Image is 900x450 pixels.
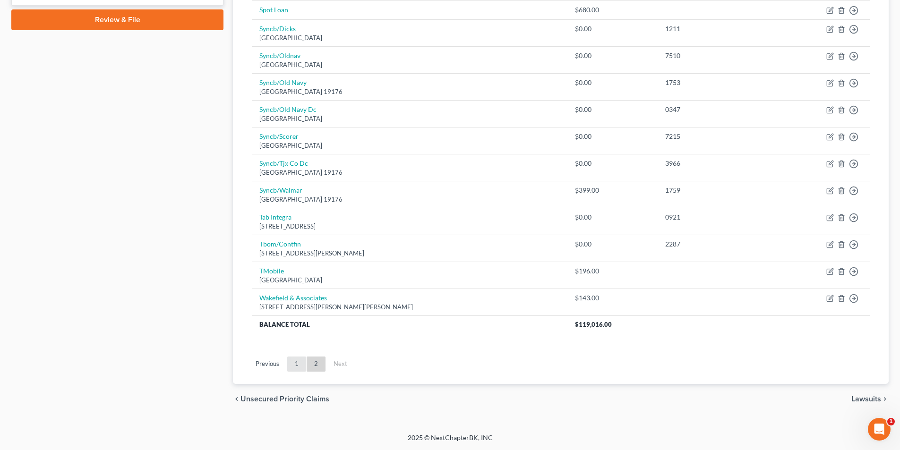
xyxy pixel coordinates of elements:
div: $0.00 [575,78,650,87]
div: $680.00 [575,5,650,15]
div: [GEOGRAPHIC_DATA] 19176 [259,195,560,204]
div: 7510 [665,51,767,60]
a: Syncb/Scorer [259,132,299,140]
span: 1 [887,418,895,425]
a: Tab Integra [259,213,291,221]
a: 1 [287,357,306,372]
a: Syncb/Oldnav [259,51,300,59]
div: $0.00 [575,132,650,141]
div: 1211 [665,24,767,34]
div: 3966 [665,159,767,168]
div: [GEOGRAPHIC_DATA] [259,60,560,69]
div: 1759 [665,186,767,195]
div: $196.00 [575,266,650,276]
div: $0.00 [575,212,650,222]
div: $399.00 [575,186,650,195]
a: TMobile [259,267,284,275]
div: [STREET_ADDRESS] [259,222,560,231]
div: [STREET_ADDRESS][PERSON_NAME] [259,249,560,258]
a: Syncb/Walmar [259,186,302,194]
div: [GEOGRAPHIC_DATA] [259,276,560,285]
div: [GEOGRAPHIC_DATA] [259,141,560,150]
div: [STREET_ADDRESS][PERSON_NAME][PERSON_NAME] [259,303,560,312]
div: $0.00 [575,51,650,60]
a: Review & File [11,9,223,30]
div: $0.00 [575,105,650,114]
span: Unsecured Priority Claims [240,395,329,403]
a: Previous [248,357,287,372]
div: 2287 [665,239,767,249]
div: 0921 [665,212,767,222]
button: Lawsuits chevron_right [851,395,889,403]
div: $0.00 [575,239,650,249]
div: [GEOGRAPHIC_DATA] 19176 [259,87,560,96]
i: chevron_left [233,395,240,403]
a: Syncb/Tjx Co Dc [259,159,308,167]
div: [GEOGRAPHIC_DATA] [259,34,560,42]
div: $0.00 [575,159,650,168]
a: 2 [307,357,326,372]
div: 1753 [665,78,767,87]
div: [GEOGRAPHIC_DATA] 19176 [259,168,560,177]
iframe: Intercom live chat [868,418,891,441]
th: Balance Total [252,315,567,332]
div: 2025 © NextChapterBK, INC [181,433,720,450]
a: Spot Loan [259,6,288,14]
button: chevron_left Unsecured Priority Claims [233,395,329,403]
i: chevron_right [881,395,889,403]
span: Lawsuits [851,395,881,403]
div: [GEOGRAPHIC_DATA] [259,114,560,123]
a: Syncb/Old Navy Dc [259,105,317,113]
span: $119,016.00 [575,321,612,328]
a: Wakefield & Associates [259,294,327,302]
div: $0.00 [575,24,650,34]
a: Syncb/Dicks [259,25,296,33]
div: $143.00 [575,293,650,303]
div: 0347 [665,105,767,114]
a: Syncb/Old Navy [259,78,307,86]
div: 7215 [665,132,767,141]
a: Tbom/Contfin [259,240,301,248]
